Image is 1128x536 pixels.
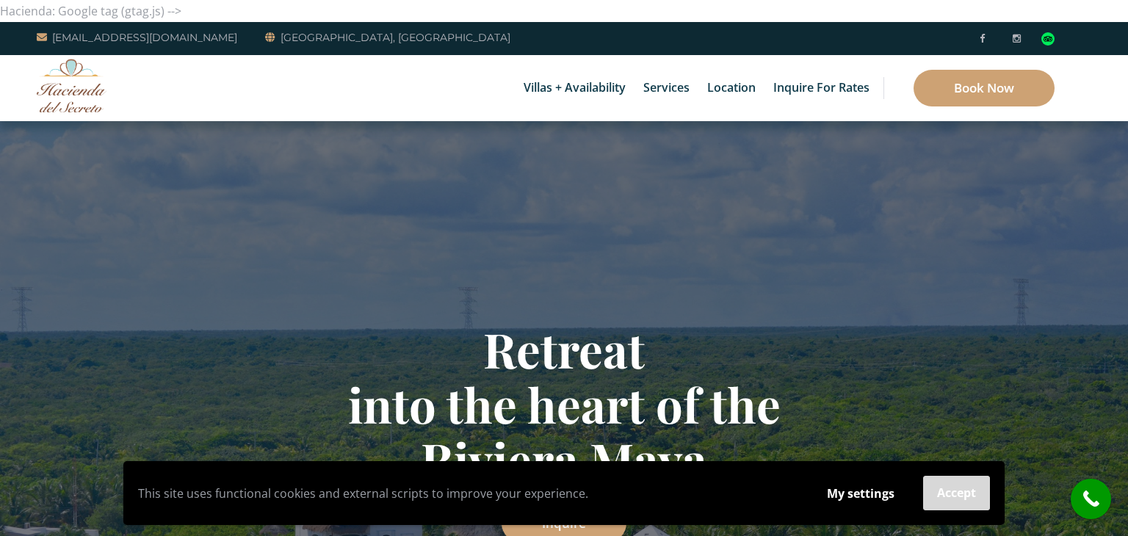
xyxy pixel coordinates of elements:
button: Accept [923,476,990,510]
p: This site uses functional cookies and external scripts to improve your experience. [138,482,798,504]
a: [EMAIL_ADDRESS][DOMAIN_NAME] [37,29,237,46]
h1: Retreat into the heart of the Riviera Maya [134,322,994,487]
a: Services [636,55,697,121]
i: call [1074,482,1107,515]
button: My settings [813,477,908,510]
div: Read traveler reviews on Tripadvisor [1041,32,1055,46]
img: Tripadvisor_logomark.svg [1041,32,1055,46]
a: Villas + Availability [516,55,633,121]
a: [GEOGRAPHIC_DATA], [GEOGRAPHIC_DATA] [265,29,510,46]
img: Awesome Logo [37,59,106,112]
a: Location [700,55,763,121]
a: Inquire for Rates [766,55,877,121]
a: Book Now [914,70,1055,106]
a: call [1071,479,1111,519]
